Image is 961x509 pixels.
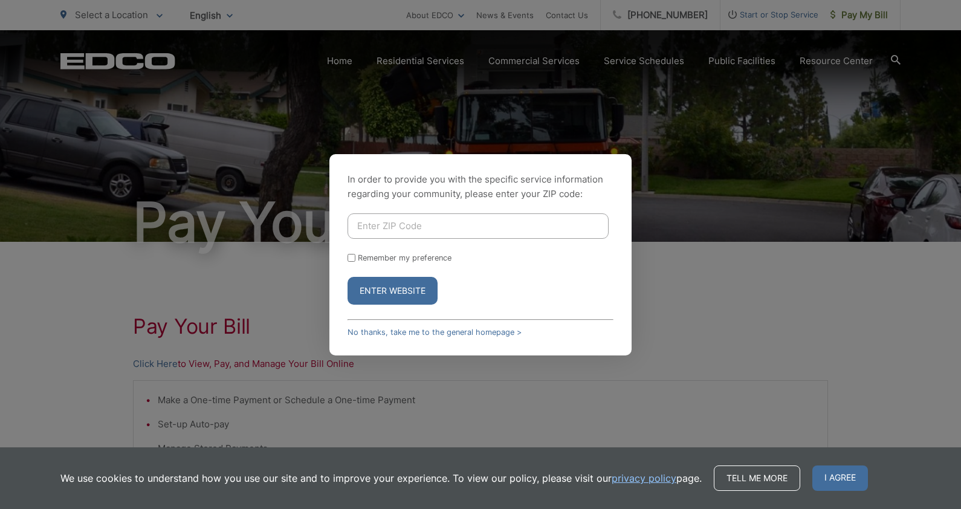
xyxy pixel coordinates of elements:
input: Enter ZIP Code [348,213,609,239]
p: We use cookies to understand how you use our site and to improve your experience. To view our pol... [60,471,702,485]
a: privacy policy [612,471,676,485]
span: I agree [812,465,868,491]
p: In order to provide you with the specific service information regarding your community, please en... [348,172,613,201]
a: Tell me more [714,465,800,491]
label: Remember my preference [358,253,451,262]
a: No thanks, take me to the general homepage > [348,328,522,337]
button: Enter Website [348,277,438,305]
